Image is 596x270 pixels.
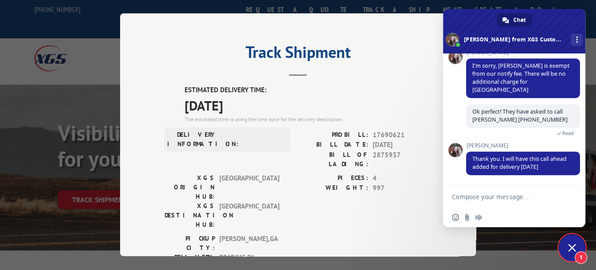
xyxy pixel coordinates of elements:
[472,62,570,94] span: I'm sorry, [PERSON_NAME] is exempt from our notify fee. There will be no additional charge for [G...
[452,193,557,201] textarea: Compose your message...
[472,155,567,171] span: Thank you. I will have this call ahead added for delivery [DATE]
[165,201,215,229] label: XGS DESTINATION HUB:
[475,214,482,221] span: Audio message
[298,183,368,193] label: WEIGHT:
[298,130,368,140] label: PROBILL:
[219,201,279,229] span: [GEOGRAPHIC_DATA]
[167,130,217,149] label: DELIVERY INFORMATION:
[185,85,431,95] label: ESTIMATED DELIVERY TIME:
[165,234,215,253] label: PICKUP CITY:
[373,130,431,140] span: 17690621
[373,140,431,150] span: [DATE]
[562,130,574,136] span: Read
[452,214,459,221] span: Insert an emoji
[165,46,431,63] h2: Track Shipment
[472,108,568,123] span: Ok perfect! They have asked to call [PERSON_NAME] [PHONE_NUMBER]
[497,13,532,27] div: Chat
[298,140,368,150] label: BILL DATE:
[571,34,583,46] div: More channels
[373,183,431,193] span: 997
[298,150,368,169] label: BILL OF LADING:
[219,234,279,253] span: [PERSON_NAME] , GA
[559,234,585,261] div: Close chat
[513,13,526,27] span: Chat
[219,173,279,201] span: [GEOGRAPHIC_DATA]
[298,173,368,184] label: PIECES:
[466,143,580,149] span: [PERSON_NAME]
[575,251,587,264] span: 1
[373,173,431,184] span: 4
[373,150,431,169] span: 2875937
[165,173,215,201] label: XGS ORIGIN HUB:
[463,214,471,221] span: Send a file
[185,115,431,123] div: The estimated time is using the time zone for the delivery destination.
[185,95,431,115] span: [DATE]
